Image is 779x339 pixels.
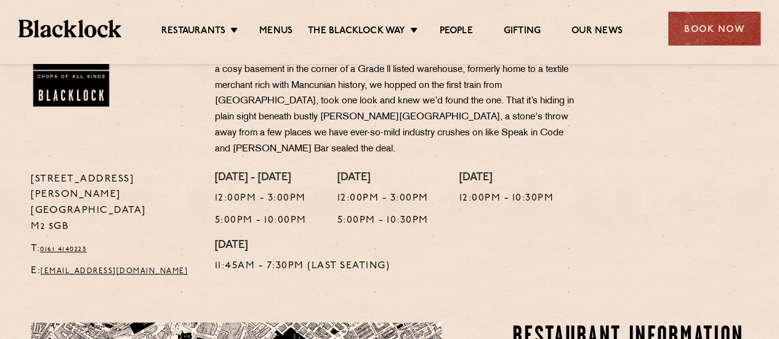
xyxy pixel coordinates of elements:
[439,25,472,39] a: People
[259,25,293,39] a: Menus
[459,191,554,207] p: 12:00pm - 10:30pm
[668,12,761,46] div: Book Now
[31,241,196,257] p: T:
[215,191,307,207] p: 12:00pm - 3:00pm
[18,20,121,37] img: BL_Textured_Logo-footer-cropped.svg
[459,172,554,185] h4: [DATE]
[571,25,623,39] a: Our News
[161,25,225,39] a: Restaurants
[337,172,429,185] h4: [DATE]
[215,213,307,229] p: 5:00pm - 10:00pm
[215,258,390,274] p: 11:45am - 7:30pm (Last Seating)
[41,268,188,275] a: [EMAIL_ADDRESS][DOMAIN_NAME]
[215,239,390,253] h4: [DATE]
[308,25,405,39] a: The Blacklock Way
[337,191,429,207] p: 12:00pm - 3:00pm
[40,245,87,253] a: 0161 4140225
[337,213,429,229] p: 5:00pm - 10:30pm
[504,25,541,39] a: Gifting
[31,172,196,236] p: [STREET_ADDRESS][PERSON_NAME] [GEOGRAPHIC_DATA] M2 5GB
[31,263,196,279] p: E:
[215,14,578,158] p: For some time now, we’ve held [GEOGRAPHIC_DATA] close to our hearts. Admirers from afar, we’ve lo...
[215,172,307,185] h4: [DATE] - [DATE]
